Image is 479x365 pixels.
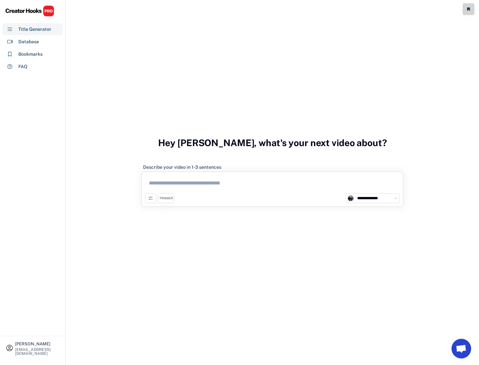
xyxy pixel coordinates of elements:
[158,130,387,155] h3: Hey [PERSON_NAME], what's your next video about?
[15,348,60,355] div: [EMAIL_ADDRESS][DOMAIN_NAME]
[159,196,173,201] div: TRIGGER
[15,342,60,346] div: [PERSON_NAME]
[18,26,51,33] div: Title Generator
[451,339,471,358] a: Open chat
[143,164,221,170] div: Describe your video in 1-3 sentences
[5,5,54,17] img: CHPRO%20Logo.svg
[18,38,39,45] div: Database
[18,63,28,70] div: FAQ
[348,195,354,201] img: channels4_profile.jpg
[18,51,43,58] div: Bookmarks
